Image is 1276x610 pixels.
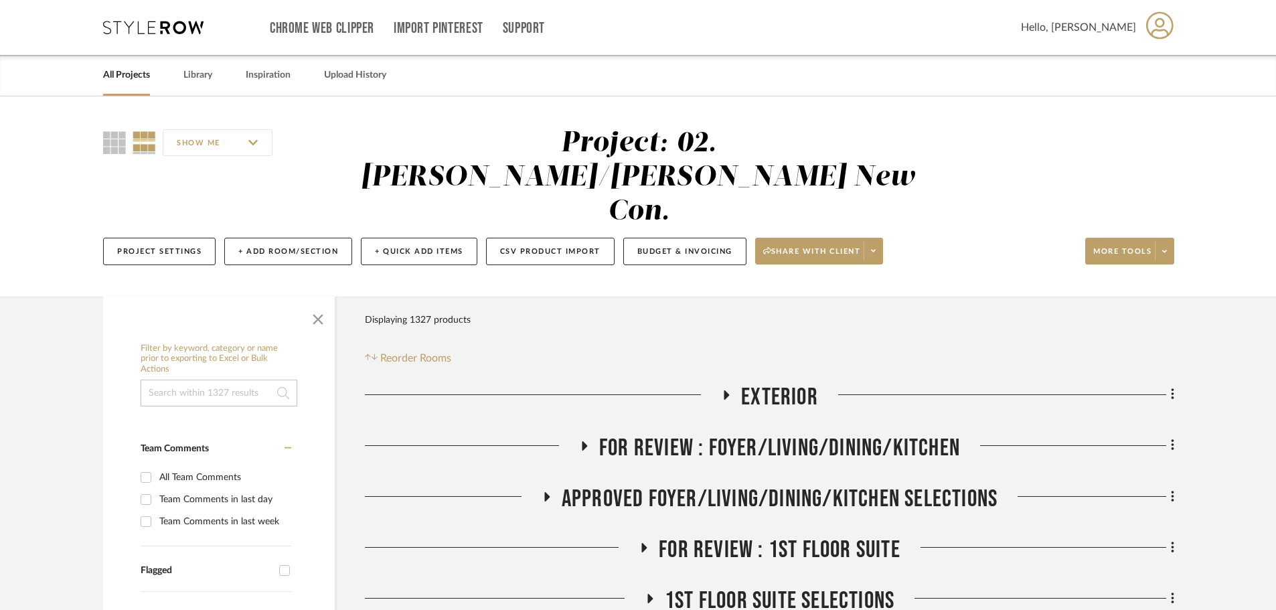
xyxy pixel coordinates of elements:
a: Support [503,23,545,34]
div: Flagged [141,565,272,577]
a: Library [183,66,212,84]
button: + Add Room/Section [224,238,352,265]
button: CSV Product Import [486,238,615,265]
button: More tools [1085,238,1174,264]
span: APPROVED FOYER/LIVING/DINING/KITCHEN SELECTIONS [562,485,998,514]
button: Budget & Invoicing [623,238,746,265]
div: Team Comments in last week [159,511,288,532]
span: FOR REVIEW : 1st Floor Suite [659,536,900,564]
div: Team Comments in last day [159,489,288,510]
span: Team Comments [141,444,209,453]
span: FOR REVIEW : Foyer/Living/Dining/Kitchen [599,434,960,463]
button: Share with client [755,238,884,264]
span: Hello, [PERSON_NAME] [1021,19,1136,35]
span: More tools [1093,246,1151,266]
span: Exterior [741,383,818,412]
a: All Projects [103,66,150,84]
a: Upload History [324,66,386,84]
a: Inspiration [246,66,291,84]
button: + Quick Add Items [361,238,477,265]
div: All Team Comments [159,467,288,488]
button: Reorder Rooms [365,350,451,366]
a: Chrome Web Clipper [270,23,374,34]
div: Displaying 1327 products [365,307,471,333]
h6: Filter by keyword, category or name prior to exporting to Excel or Bulk Actions [141,344,297,375]
button: Close [305,303,331,330]
span: Share with client [763,246,861,266]
button: Project Settings [103,238,216,265]
span: Reorder Rooms [380,350,451,366]
div: Project: 02. [PERSON_NAME]/[PERSON_NAME] New Con. [361,129,916,226]
a: Import Pinterest [394,23,483,34]
input: Search within 1327 results [141,380,297,406]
